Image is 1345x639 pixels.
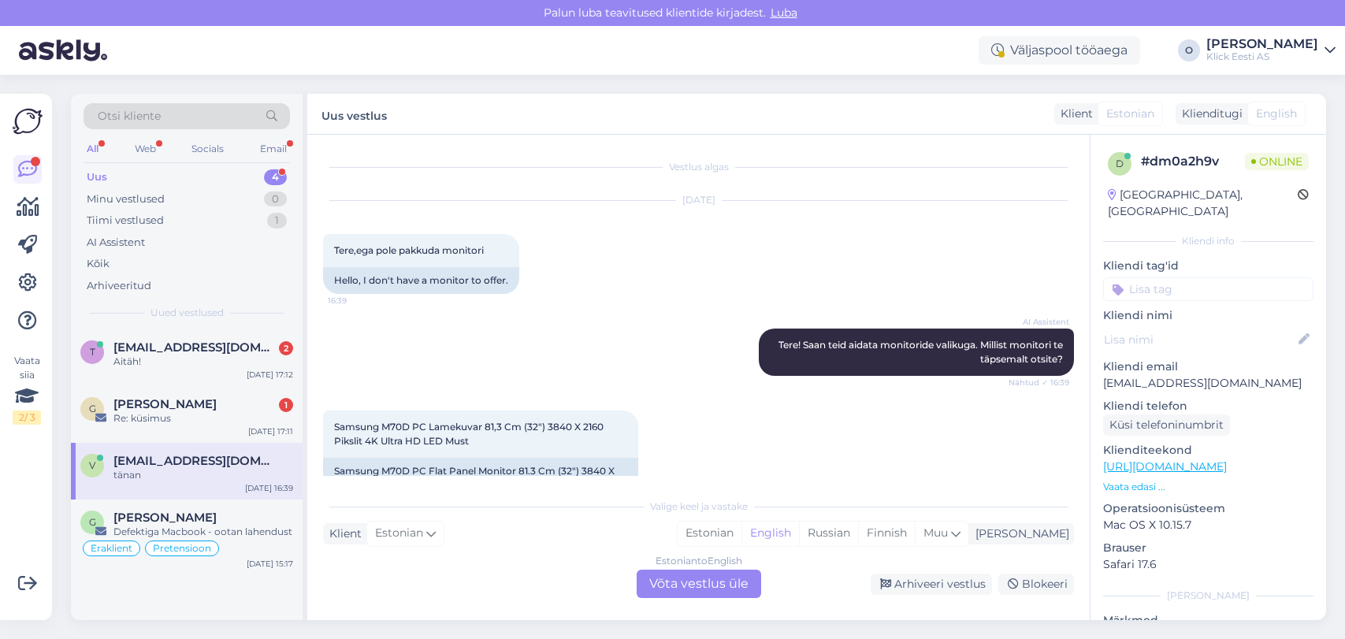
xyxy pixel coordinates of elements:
[1103,459,1227,474] a: [URL][DOMAIN_NAME]
[1245,153,1309,170] span: Online
[1103,359,1313,375] p: Kliendi email
[87,278,151,294] div: Arhiveeritud
[1116,158,1124,169] span: d
[1103,307,1313,324] p: Kliendi nimi
[1103,612,1313,629] p: Märkmed
[84,139,102,159] div: All
[998,574,1074,595] div: Blokeeri
[150,306,224,320] span: Uued vestlused
[1103,556,1313,573] p: Safari 17.6
[267,213,287,228] div: 1
[1106,106,1154,122] span: Estonian
[113,454,277,468] span: varusk.aare@gmail.com
[656,554,742,568] div: Estonian to English
[264,169,287,185] div: 4
[1103,442,1313,459] p: Klienditeekond
[113,397,217,411] span: Guido Kuusik
[113,468,293,482] div: tänan
[678,522,741,545] div: Estonian
[328,295,387,306] span: 16:39
[778,339,1065,365] span: Tere! Saan teid aidata monitoride valikuga. Millist monitori te täpsemalt otsite?
[1206,38,1336,63] a: [PERSON_NAME]Klick Eesti AS
[257,139,290,159] div: Email
[1009,377,1069,388] span: Nähtud ✓ 16:39
[1103,480,1313,494] p: Vaata edasi ...
[1176,106,1243,122] div: Klienditugi
[113,525,293,539] div: Defektiga Macbook - ootan lahendust
[264,191,287,207] div: 0
[799,522,858,545] div: Russian
[1178,39,1200,61] div: O
[13,411,41,425] div: 2 / 3
[1103,517,1313,533] p: Mac OS X 10.15.7
[247,558,293,570] div: [DATE] 15:17
[969,526,1069,542] div: [PERSON_NAME]
[871,574,992,595] div: Arhiveeri vestlus
[87,213,164,228] div: Tiimi vestlused
[1103,540,1313,556] p: Brauser
[153,544,211,553] span: Pretensioon
[858,522,915,545] div: Finnish
[113,511,217,525] span: Georg Neilinn
[87,235,145,251] div: AI Assistent
[87,256,110,272] div: Kõik
[1104,331,1295,348] input: Lisa nimi
[132,139,159,159] div: Web
[1141,152,1245,171] div: # dm0a2h9v
[87,169,107,185] div: Uus
[923,526,948,540] span: Muu
[87,191,165,207] div: Minu vestlused
[1103,258,1313,274] p: Kliendi tag'id
[323,500,1074,514] div: Valige keel ja vastake
[1103,500,1313,517] p: Operatsioonisüsteem
[1103,375,1313,392] p: [EMAIL_ADDRESS][DOMAIN_NAME]
[323,160,1074,174] div: Vestlus algas
[979,36,1140,65] div: Väljaspool tööaega
[113,355,293,369] div: Aitäh!
[1206,50,1318,63] div: Klick Eesti AS
[98,108,161,124] span: Otsi kliente
[1103,589,1313,603] div: [PERSON_NAME]
[375,525,423,542] span: Estonian
[1206,38,1318,50] div: [PERSON_NAME]
[279,341,293,355] div: 2
[89,459,95,471] span: v
[321,103,387,124] label: Uus vestlus
[188,139,227,159] div: Socials
[323,193,1074,207] div: [DATE]
[323,526,362,542] div: Klient
[91,544,132,553] span: Eraklient
[13,106,43,136] img: Askly Logo
[1010,316,1069,328] span: AI Assistent
[113,340,277,355] span: tiiu.jyrmann@gmail.com
[113,411,293,425] div: Re: küsimus
[1108,187,1298,220] div: [GEOGRAPHIC_DATA], [GEOGRAPHIC_DATA]
[1054,106,1093,122] div: Klient
[89,516,96,528] span: G
[1103,277,1313,301] input: Lisa tag
[741,522,799,545] div: English
[13,354,41,425] div: Vaata siia
[334,244,484,256] span: Tere,ega pole pakkuda monitori
[766,6,802,20] span: Luba
[248,425,293,437] div: [DATE] 17:11
[245,482,293,494] div: [DATE] 16:39
[323,458,638,499] div: Samsung M70D PC Flat Panel Monitor 81.3 Cm (32") 3840 X 2160 Pixels 4K Ultra HD LED Black
[90,346,95,358] span: t
[279,398,293,412] div: 1
[1103,414,1230,436] div: Küsi telefoninumbrit
[1103,398,1313,414] p: Kliendi telefon
[89,403,96,414] span: G
[1256,106,1297,122] span: English
[334,421,606,447] span: Samsung M70D PC Lamekuvar 81,3 Cm (32") 3840 X 2160 Pikslit 4K Ultra HD LED Must
[637,570,761,598] div: Võta vestlus üle
[247,369,293,381] div: [DATE] 17:12
[323,267,519,294] div: Hello, I don't have a monitor to offer.
[1103,234,1313,248] div: Kliendi info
